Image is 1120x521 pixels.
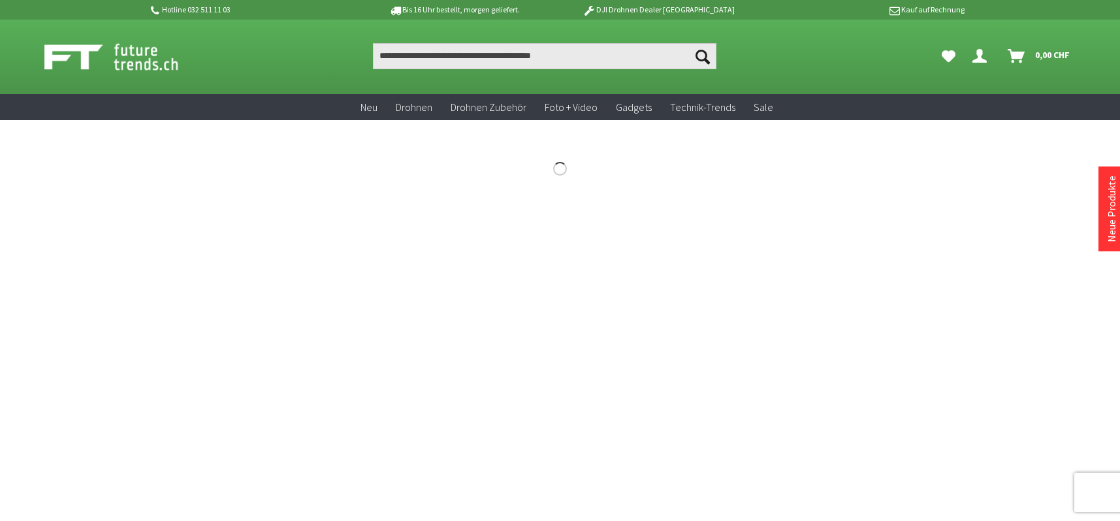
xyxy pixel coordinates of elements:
[754,101,773,114] span: Sale
[744,94,782,121] a: Sale
[1035,44,1070,65] span: 0,00 CHF
[396,101,432,114] span: Drohnen
[616,101,652,114] span: Gadgets
[1002,43,1076,69] a: Warenkorb
[351,94,387,121] a: Neu
[387,94,441,121] a: Drohnen
[967,43,997,69] a: Dein Konto
[761,2,965,18] p: Kauf auf Rechnung
[451,101,526,114] span: Drohnen Zubehör
[373,43,716,69] input: Produkt, Marke, Kategorie, EAN, Artikelnummer…
[149,2,353,18] p: Hotline 032 511 11 03
[360,101,377,114] span: Neu
[607,94,661,121] a: Gadgets
[44,40,207,73] img: Shop Futuretrends - zur Startseite wechseln
[670,101,735,114] span: Technik-Trends
[441,94,536,121] a: Drohnen Zubehör
[545,101,598,114] span: Foto + Video
[661,94,744,121] a: Technik-Trends
[689,43,716,69] button: Suchen
[1105,176,1118,242] a: Neue Produkte
[935,43,962,69] a: Meine Favoriten
[556,2,760,18] p: DJI Drohnen Dealer [GEOGRAPHIC_DATA]
[536,94,607,121] a: Foto + Video
[353,2,556,18] p: Bis 16 Uhr bestellt, morgen geliefert.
